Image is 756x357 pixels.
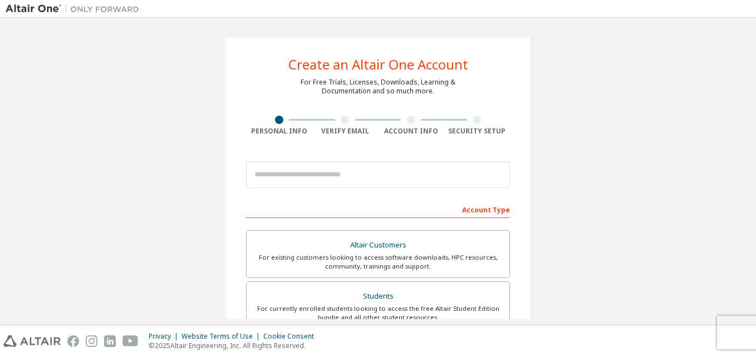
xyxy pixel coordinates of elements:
[104,335,116,347] img: linkedin.svg
[253,237,503,253] div: Altair Customers
[149,332,181,341] div: Privacy
[181,332,263,341] div: Website Terms of Use
[253,304,503,322] div: For currently enrolled students looking to access the free Altair Student Edition bundle and all ...
[378,127,444,136] div: Account Info
[246,200,510,218] div: Account Type
[86,335,97,347] img: instagram.svg
[263,332,321,341] div: Cookie Consent
[253,289,503,304] div: Students
[288,58,468,71] div: Create an Altair One Account
[3,335,61,347] img: altair_logo.svg
[67,335,79,347] img: facebook.svg
[246,127,312,136] div: Personal Info
[6,3,145,14] img: Altair One
[149,341,321,350] p: © 2025 Altair Engineering, Inc. All Rights Reserved.
[312,127,379,136] div: Verify Email
[122,335,139,347] img: youtube.svg
[301,78,455,96] div: For Free Trials, Licenses, Downloads, Learning & Documentation and so much more.
[253,253,503,271] div: For existing customers looking to access software downloads, HPC resources, community, trainings ...
[444,127,510,136] div: Security Setup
